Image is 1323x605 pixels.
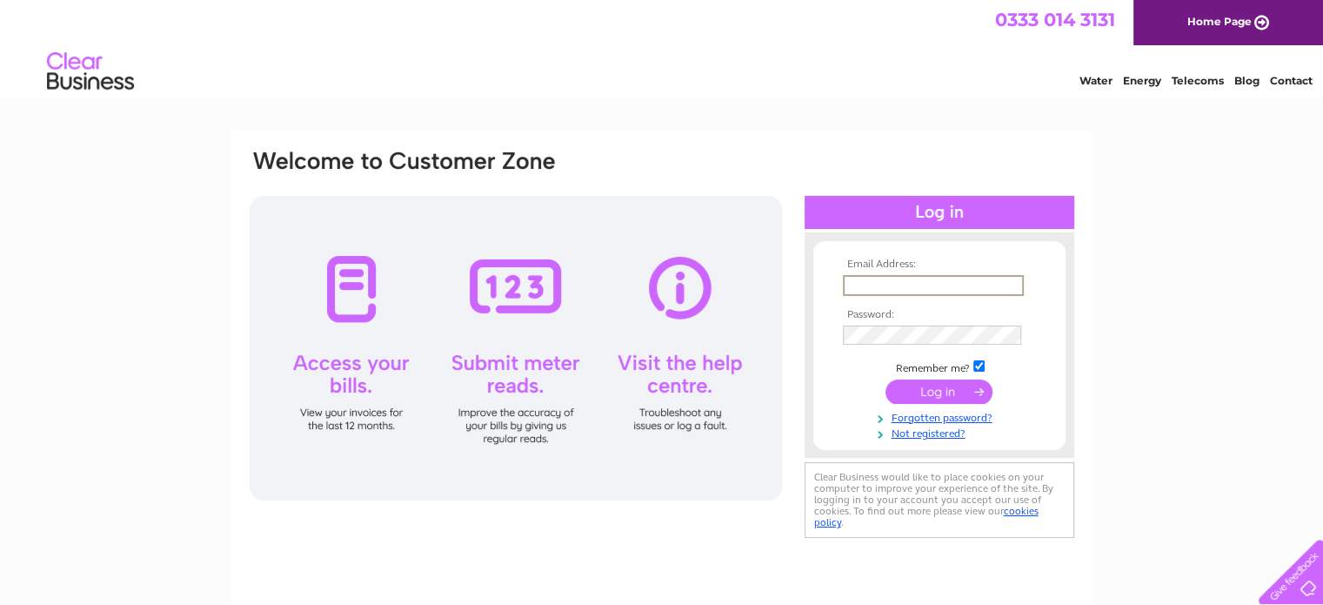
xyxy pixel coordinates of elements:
th: Password: [839,309,1040,321]
div: Clear Business is a trading name of Verastar Limited (registered in [GEOGRAPHIC_DATA] No. 3667643... [251,10,1073,84]
a: Blog [1234,74,1260,87]
a: Contact [1270,74,1313,87]
a: Water [1079,74,1113,87]
td: Remember me? [839,358,1040,375]
a: cookies policy [814,505,1039,528]
div: Clear Business would like to place cookies on your computer to improve your experience of the sit... [805,462,1074,538]
a: Telecoms [1172,74,1224,87]
a: 0333 014 3131 [995,9,1115,30]
img: logo.png [46,45,135,98]
a: Energy [1123,74,1161,87]
input: Submit [885,380,992,404]
a: Not registered? [843,424,1040,440]
a: Forgotten password? [843,408,1040,425]
th: Email Address: [839,259,1040,271]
